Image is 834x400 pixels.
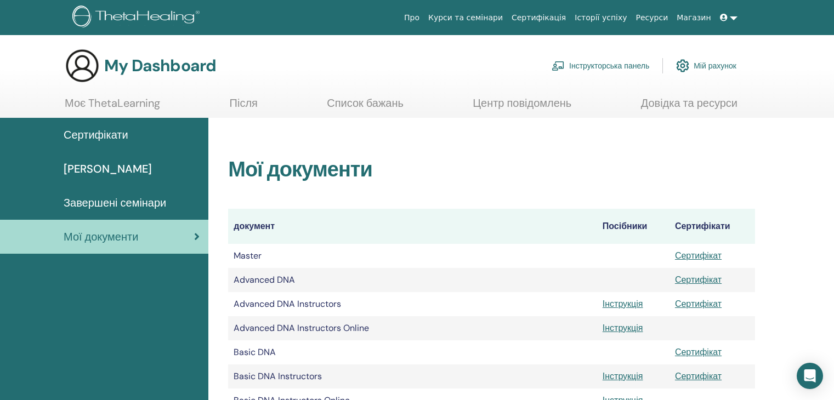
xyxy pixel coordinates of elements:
[424,8,507,28] a: Курси та семінари
[670,209,755,244] th: Сертифікати
[675,346,722,358] a: Сертифікат
[552,61,565,71] img: chalkboard-teacher.svg
[327,96,404,118] a: Список бажань
[675,250,722,261] a: Сертифікат
[552,54,649,78] a: Інструкторська панель
[597,209,670,244] th: Посібники
[507,8,570,28] a: Сертифікація
[400,8,424,28] a: Про
[676,56,689,75] img: cog.svg
[64,228,138,245] span: Мої документи
[603,322,643,334] a: Інструкція
[72,5,203,30] img: logo.png
[228,209,597,244] th: документ
[228,316,597,340] td: Advanced DNA Instructors Online
[228,292,597,316] td: Advanced DNA Instructors
[65,48,100,83] img: generic-user-icon.jpg
[632,8,673,28] a: Ресурси
[675,274,722,285] a: Сертифікат
[64,127,128,143] span: Сертифікати
[570,8,631,28] a: Історії успіху
[65,96,160,118] a: Моє ThetaLearning
[675,370,722,382] a: Сертифікат
[797,363,823,389] div: Open Intercom Messenger
[230,96,258,118] a: Після
[603,298,643,310] a: Інструкція
[228,244,597,268] td: Master
[603,370,643,382] a: Інструкція
[64,161,152,177] span: [PERSON_NAME]
[228,364,597,388] td: Basic DNA Instructors
[473,96,571,118] a: Центр повідомлень
[676,54,736,78] a: Мій рахунок
[641,96,737,118] a: Довідка та ресурси
[672,8,715,28] a: Магазин
[228,340,597,364] td: Basic DNA
[228,268,597,292] td: Advanced DNA
[675,298,722,310] a: Сертифікат
[228,157,755,182] h2: Мої документи
[64,195,166,211] span: Завершені семінари
[104,56,216,76] h3: My Dashboard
